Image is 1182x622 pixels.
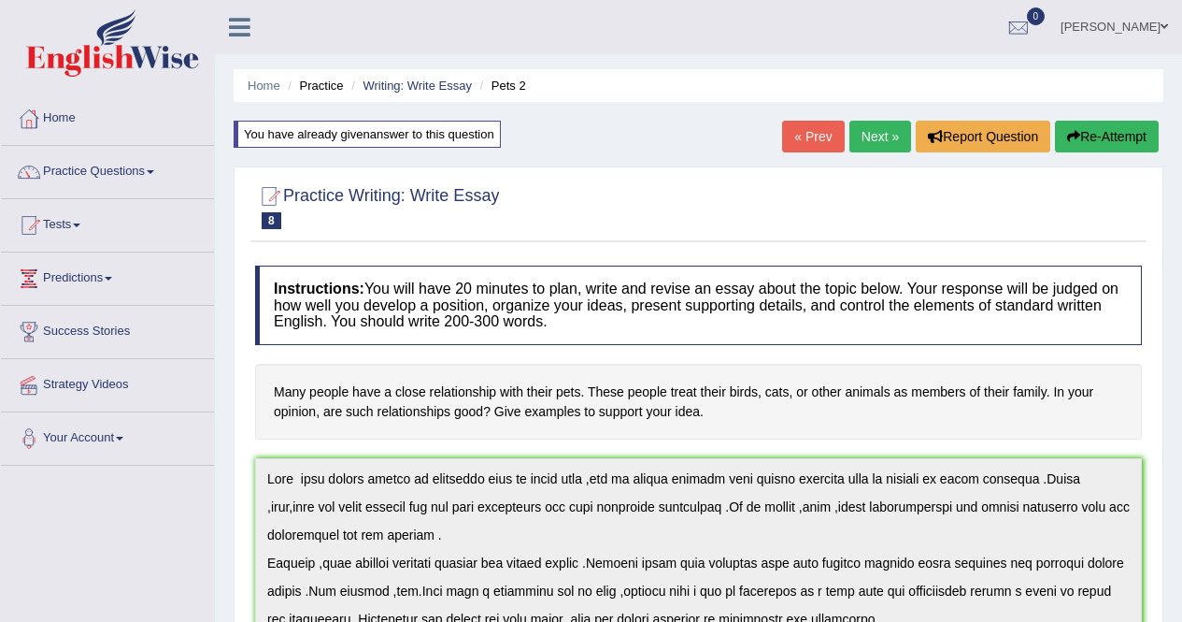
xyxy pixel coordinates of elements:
[476,77,526,94] li: Pets 2
[255,364,1142,440] h4: Many people have a close relationship with their pets. These people treat their birds, cats, or o...
[248,79,280,93] a: Home
[1,412,214,459] a: Your Account
[1,199,214,246] a: Tests
[782,121,844,152] a: « Prev
[283,77,343,94] li: Practice
[1055,121,1159,152] button: Re-Attempt
[234,121,501,148] div: You have already given answer to this question
[1,146,214,193] a: Practice Questions
[363,79,472,93] a: Writing: Write Essay
[262,212,281,229] span: 8
[255,266,1142,345] h4: You will have 20 minutes to plan, write and revise an essay about the topic below. Your response ...
[274,281,364,297] b: Instructions:
[1,359,214,406] a: Strategy Videos
[916,121,1050,152] button: Report Question
[1027,7,1046,25] span: 0
[1,306,214,353] a: Success Stories
[1,93,214,139] a: Home
[255,182,499,229] h2: Practice Writing: Write Essay
[849,121,911,152] a: Next »
[1,253,214,299] a: Predictions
